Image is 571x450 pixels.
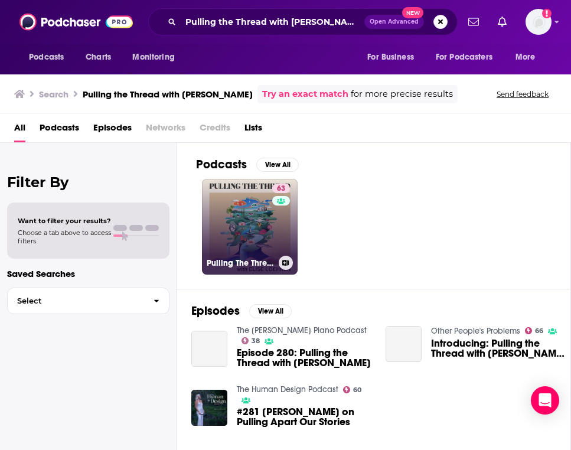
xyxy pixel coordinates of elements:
a: Introducing: Pulling the Thread with Elise Loehnen | Conflict as a Tool for Growth with Esther Perel [431,338,566,358]
a: 63Pulling The Thread with [PERSON_NAME] [202,179,298,275]
div: Search podcasts, credits, & more... [148,8,458,35]
span: More [515,49,536,66]
button: open menu [21,46,79,69]
h3: Pulling the Thread with [PERSON_NAME] [83,89,253,100]
p: Saved Searches [7,268,169,279]
a: Introducing: Pulling the Thread with Elise Loehnen | Conflict as a Tool for Growth with Esther Perel [386,326,422,362]
span: Select [8,297,144,305]
h2: Podcasts [196,157,247,172]
a: The Catherine Plano Podcast [237,325,367,335]
button: View All [256,158,299,172]
input: Search podcasts, credits, & more... [181,12,364,31]
img: User Profile [526,9,552,35]
span: 63 [277,183,285,195]
span: #281 [PERSON_NAME] on Pulling Apart Our Stories [237,407,371,427]
button: open menu [428,46,510,69]
a: 38 [242,337,260,344]
a: 66 [525,327,544,334]
button: Show profile menu [526,9,552,35]
a: Charts [78,46,118,69]
span: Open Advanced [370,19,419,25]
a: EpisodesView All [191,304,292,318]
span: For Podcasters [436,49,492,66]
a: 60 [343,386,362,393]
button: View All [249,304,292,318]
h2: Filter By [7,174,169,191]
span: Want to filter your results? [18,217,111,225]
button: Select [7,288,169,314]
span: Credits [200,118,230,142]
span: for more precise results [351,87,453,101]
button: open menu [359,46,429,69]
a: The Human Design Podcast [237,384,338,394]
button: Send feedback [493,89,552,99]
a: Episodes [93,118,132,142]
img: #281 Elise Loehnen on Pulling Apart Our Stories [191,390,227,426]
a: Show notifications dropdown [493,12,511,32]
h3: Search [39,89,68,100]
a: Lists [244,118,262,142]
span: 66 [535,328,543,334]
span: Monitoring [132,49,174,66]
span: 60 [353,387,361,393]
a: Other People's Problems [431,326,520,336]
div: Open Intercom Messenger [531,386,559,415]
span: Introducing: Pulling the Thread with [PERSON_NAME] | Conflict as a Tool for Growth with [PERSON_N... [431,338,566,358]
button: open menu [124,46,190,69]
a: PodcastsView All [196,157,299,172]
h3: Pulling The Thread with [PERSON_NAME] [207,258,274,268]
a: All [14,118,25,142]
button: open menu [507,46,550,69]
a: Show notifications dropdown [464,12,484,32]
span: Choose a tab above to access filters. [18,229,111,245]
span: Podcasts [29,49,64,66]
a: 63 [272,184,290,193]
button: Open AdvancedNew [364,15,424,29]
h2: Episodes [191,304,240,318]
a: Episode 280: Pulling the Thread with Elise Loehnen [237,348,371,368]
span: Episode 280: Pulling the Thread with [PERSON_NAME] [237,348,371,368]
a: #281 Elise Loehnen on Pulling Apart Our Stories [237,407,371,427]
svg: Add a profile image [542,9,552,18]
span: Networks [146,118,185,142]
span: For Business [367,49,414,66]
img: Podchaser - Follow, Share and Rate Podcasts [19,11,133,33]
span: 38 [252,338,260,344]
span: Logged in as alignPR [526,9,552,35]
span: New [402,7,423,18]
a: Podcasts [40,118,79,142]
a: Episode 280: Pulling the Thread with Elise Loehnen [191,331,227,367]
span: Charts [86,49,111,66]
a: Try an exact match [262,87,348,101]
